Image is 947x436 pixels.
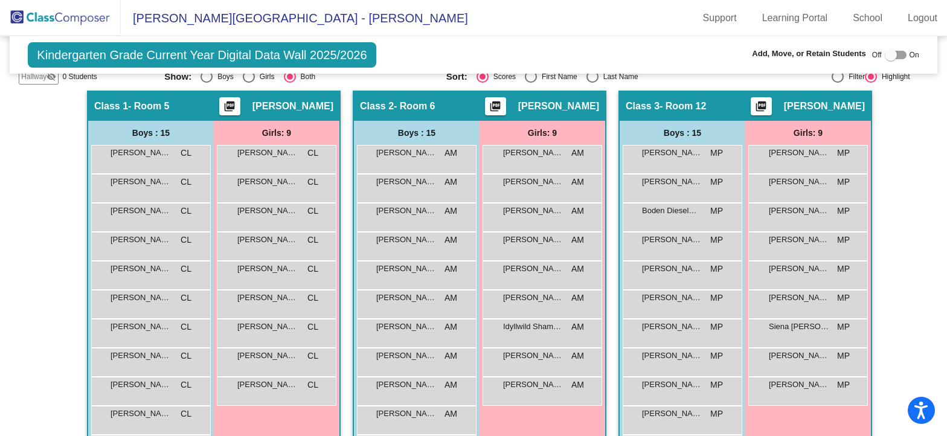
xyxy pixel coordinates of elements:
[376,408,437,420] span: [PERSON_NAME]
[237,292,298,304] span: [PERSON_NAME]
[710,234,723,246] span: MP
[111,408,171,420] span: [PERSON_NAME]
[837,147,850,159] span: MP
[518,100,599,112] span: [PERSON_NAME]
[620,121,745,145] div: Boys : 15
[62,71,97,82] span: 0 Students
[751,97,772,115] button: Print Students Details
[445,176,457,188] span: AM
[769,263,829,275] span: [PERSON_NAME]
[181,147,191,159] span: CL
[642,263,702,275] span: [PERSON_NAME]
[446,71,467,82] span: Sort:
[376,176,437,188] span: [PERSON_NAME]
[111,292,171,304] span: [PERSON_NAME] [PERSON_NAME]
[111,147,171,159] span: [PERSON_NAME]
[769,176,829,188] span: [PERSON_NAME]
[710,321,723,333] span: MP
[111,350,171,362] span: [PERSON_NAME]
[219,97,240,115] button: Print Students Details
[503,379,563,391] span: [PERSON_NAME]
[710,408,723,420] span: MP
[376,379,437,391] span: [PERSON_NAME]
[769,321,829,333] span: Siena [PERSON_NAME]
[642,176,702,188] span: [PERSON_NAME]
[307,321,318,333] span: CL
[571,379,584,391] span: AM
[181,350,191,362] span: CL
[307,379,318,391] span: CL
[237,263,298,275] span: [PERSON_NAME]
[503,350,563,362] span: [PERSON_NAME]
[111,321,171,333] span: [PERSON_NAME]
[503,205,563,217] span: [PERSON_NAME]
[213,71,234,82] div: Boys
[485,97,506,115] button: Print Students Details
[710,379,723,391] span: MP
[837,205,850,217] span: MP
[769,234,829,246] span: [PERSON_NAME]
[710,176,723,188] span: MP
[626,100,660,112] span: Class 3
[111,234,171,246] span: [PERSON_NAME]
[237,379,298,391] span: [PERSON_NAME]
[710,147,723,159] span: MP
[571,147,584,159] span: AM
[181,321,191,333] span: CL
[376,263,437,275] span: [PERSON_NAME]
[642,379,702,391] span: [PERSON_NAME]
[837,379,850,391] span: MP
[28,42,376,68] span: Kindergarten Grade Current Year Digital Data Wall 2025/2026
[237,147,298,159] span: [PERSON_NAME]
[503,147,563,159] span: [PERSON_NAME]
[111,263,171,275] span: [PERSON_NAME]
[837,321,850,333] span: MP
[445,205,457,217] span: AM
[222,100,237,117] mat-icon: picture_as_pdf
[837,350,850,362] span: MP
[445,234,457,246] span: AM
[843,8,892,28] a: School
[307,234,318,246] span: CL
[307,292,318,304] span: CL
[181,205,191,217] span: CL
[446,71,719,83] mat-radio-group: Select an option
[754,100,768,117] mat-icon: picture_as_pdf
[307,263,318,275] span: CL
[642,147,702,159] span: [PERSON_NAME]
[111,176,171,188] span: [PERSON_NAME]
[296,71,316,82] div: Both
[307,147,318,159] span: CL
[642,350,702,362] span: [PERSON_NAME]
[503,321,563,333] span: Idyllwild Shamble
[537,71,577,82] div: First Name
[837,263,850,275] span: MP
[660,100,706,112] span: - Room 12
[571,234,584,246] span: AM
[503,263,563,275] span: [PERSON_NAME]
[307,350,318,362] span: CL
[376,292,437,304] span: [PERSON_NAME]
[693,8,746,28] a: Support
[769,147,829,159] span: [PERSON_NAME]
[571,292,584,304] span: AM
[445,408,457,420] span: AM
[376,234,437,246] span: [PERSON_NAME]
[784,100,865,112] span: [PERSON_NAME]
[642,408,702,420] span: [PERSON_NAME]
[445,292,457,304] span: AM
[376,205,437,217] span: [PERSON_NAME]
[844,71,865,82] div: Filter
[445,350,457,362] span: AM
[181,176,191,188] span: CL
[237,234,298,246] span: [PERSON_NAME]
[121,8,468,28] span: [PERSON_NAME][GEOGRAPHIC_DATA] - [PERSON_NAME]
[394,100,435,112] span: - Room 6
[376,147,437,159] span: [PERSON_NAME]
[745,121,871,145] div: Girls: 9
[237,205,298,217] span: [PERSON_NAME]
[642,321,702,333] span: [PERSON_NAME]
[445,321,457,333] span: AM
[642,234,702,246] span: [PERSON_NAME]
[753,8,838,28] a: Learning Portal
